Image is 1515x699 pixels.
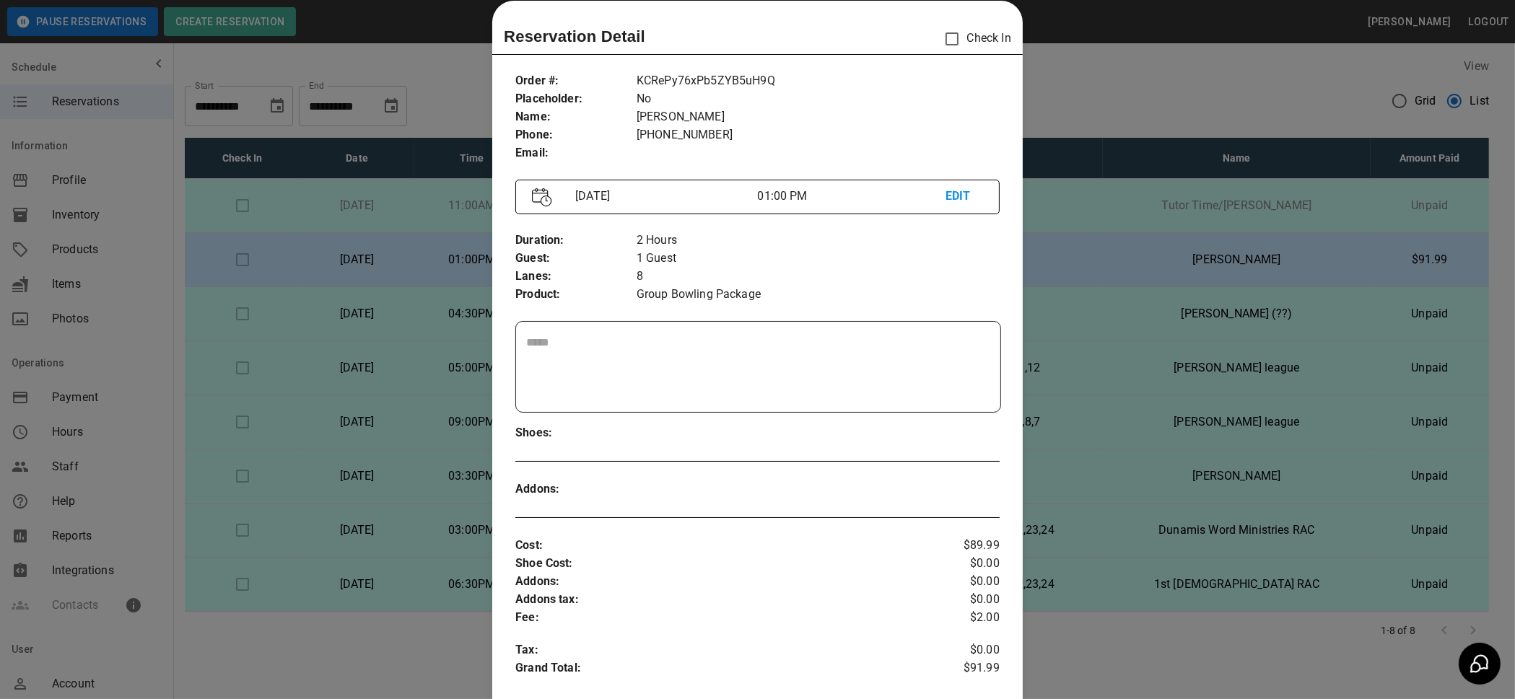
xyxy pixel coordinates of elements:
p: Duration : [515,232,637,250]
p: Reservation Detail [504,25,645,48]
p: No [637,90,1000,108]
p: Phone : [515,126,637,144]
p: Addons tax : [515,591,919,609]
p: Shoe Cost : [515,555,919,573]
p: Check In [937,24,1011,54]
p: Addons : [515,480,637,498]
p: [DATE] [569,188,757,205]
p: $91.99 [919,659,1000,681]
p: $0.00 [919,555,1000,573]
p: $89.99 [919,537,1000,555]
p: Group Bowling Package [637,286,1000,304]
p: $0.00 [919,573,1000,591]
p: $2.00 [919,609,1000,627]
p: Placeholder : [515,90,637,108]
p: Name : [515,108,637,126]
p: EDIT [946,188,983,206]
p: $0.00 [919,591,1000,609]
p: Fee : [515,609,919,627]
p: Guest : [515,250,637,268]
p: Order # : [515,72,637,90]
p: Tax : [515,641,919,659]
p: KCRePy76xPb5ZYB5uH9Q [637,72,1000,90]
p: 1 Guest [637,250,1000,268]
p: Cost : [515,537,919,555]
p: Grand Total : [515,659,919,681]
p: Email : [515,144,637,162]
p: 2 Hours [637,232,1000,250]
p: Lanes : [515,268,637,286]
p: $0.00 [919,641,1000,659]
p: 01:00 PM [757,188,945,205]
p: Shoes : [515,424,637,442]
p: [PERSON_NAME] [637,108,1000,126]
p: Addons : [515,573,919,591]
p: Product : [515,286,637,304]
img: Vector [532,188,552,207]
p: [PHONE_NUMBER] [637,126,1000,144]
p: 8 [637,268,1000,286]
